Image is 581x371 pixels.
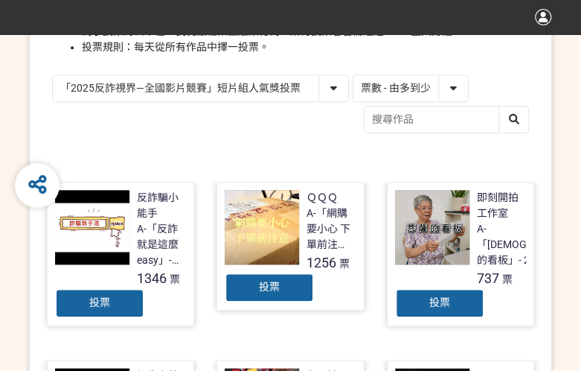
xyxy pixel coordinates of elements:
[477,270,499,286] span: 737
[170,273,180,285] span: 票
[47,182,195,326] a: 反詐騙小能手A-「反詐就是這麼easy」- 2025新竹市反詐視界影片徵件1346票投票
[477,190,527,221] div: 即刻開拍工作室
[429,297,450,308] span: 投票
[339,258,350,270] span: 票
[137,221,187,268] div: A-「反詐就是這麼easy」- 2025新竹市反詐視界影片徵件
[89,297,110,308] span: 投票
[306,206,356,253] div: A-「網購要小心 下單前注意」- 2025新竹市反詐視界影片徵件
[306,190,338,206] div: ＱＱＱ
[82,39,529,55] li: 投票規則：每天從所有作品中擇一投票。
[259,281,280,293] span: 投票
[365,107,528,133] input: 搜尋作品
[387,182,535,326] a: 即刻開拍工作室A-「[DEMOGRAPHIC_DATA]的看板」- 2025新竹市反詐視界影片徵件737票投票
[137,270,167,286] span: 1346
[502,273,513,285] span: 票
[306,255,336,270] span: 1256
[216,182,365,311] a: ＱＱＱA-「網購要小心 下單前注意」- 2025新竹市反詐視界影片徵件1256票投票
[137,190,187,221] div: 反詐騙小能手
